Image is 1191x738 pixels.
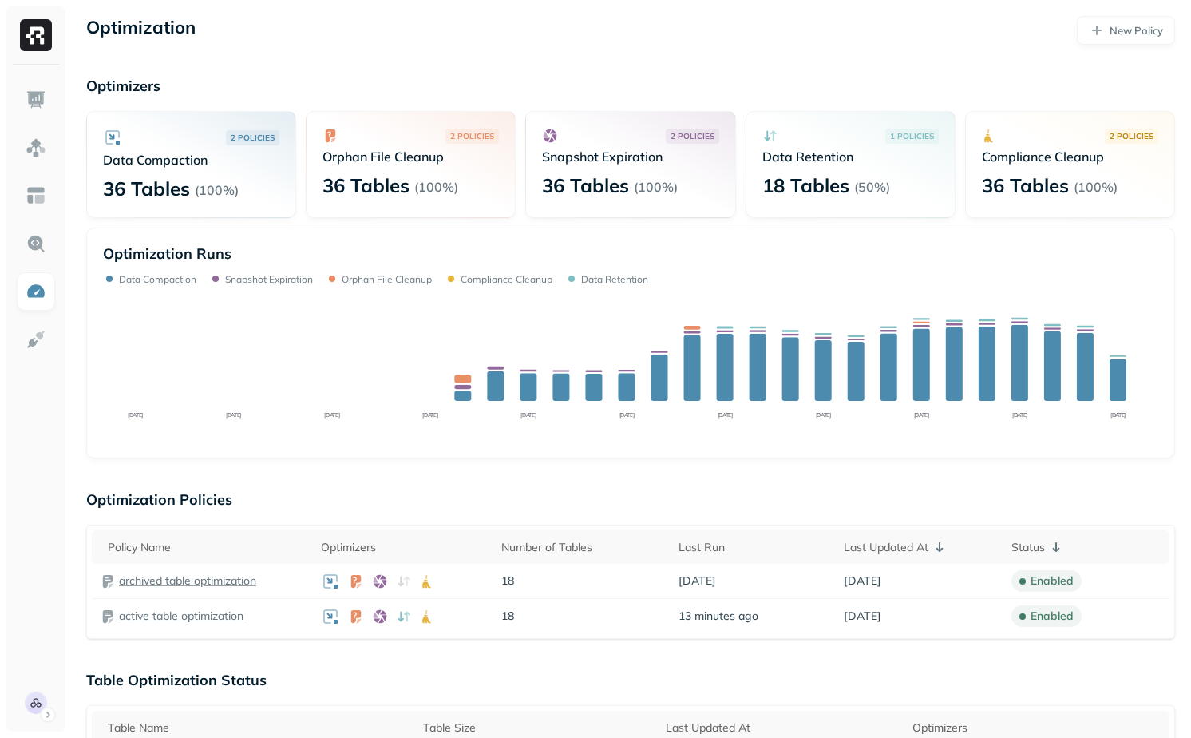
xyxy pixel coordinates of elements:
[25,692,47,714] img: Rula
[86,490,1175,509] p: Optimization Policies
[26,329,46,350] img: Integrations
[844,538,995,557] div: Last Updated At
[890,130,934,142] p: 1 POLICIES
[26,233,46,254] img: Query Explorer
[679,538,828,557] div: Last Run
[844,609,881,624] span: [DATE]
[322,149,499,165] p: Orphan File Cleanup
[844,573,881,589] span: [DATE]
[86,671,1175,689] p: Table Optimization Status
[119,609,243,624] a: active table optimization
[520,411,536,419] tspan: [DATE]
[542,149,718,165] p: Snapshot Expiration
[119,273,196,285] p: Data Compaction
[542,173,629,198] p: 36 Tables
[679,573,716,589] span: [DATE]
[103,176,190,201] p: 36 Tables
[912,718,1161,737] div: Optimizers
[450,130,494,142] p: 2 POLICIES
[26,185,46,206] img: Asset Explorer
[1110,130,1153,142] p: 2 POLICIES
[762,149,939,165] p: Data Retention
[1110,411,1126,419] tspan: [DATE]
[321,538,486,557] div: Optimizers
[718,411,733,419] tspan: [DATE]
[1031,609,1074,624] p: enabled
[20,19,52,51] img: Ryft
[1110,23,1163,38] p: New Policy
[581,273,648,285] p: Data Retention
[86,16,196,45] p: Optimization
[1074,179,1118,195] p: ( 100% )
[671,130,714,142] p: 2 POLICIES
[422,411,437,419] tspan: [DATE]
[982,149,1158,165] p: Compliance Cleanup
[226,411,241,419] tspan: [DATE]
[26,89,46,110] img: Dashboard
[128,411,143,419] tspan: [DATE]
[414,179,458,195] p: ( 100% )
[619,411,635,419] tspan: [DATE]
[108,718,407,737] div: Table Name
[119,573,256,589] a: archived table optimization
[762,173,849,198] p: 18 Tables
[1011,538,1161,557] div: Status
[501,609,662,624] p: 18
[634,179,678,195] p: ( 100% )
[501,573,662,589] p: 18
[322,173,410,198] p: 36 Tables
[816,411,831,419] tspan: [DATE]
[854,179,890,195] p: ( 50% )
[666,718,896,737] div: Last Updated At
[103,244,231,263] p: Optimization Runs
[461,273,552,285] p: Compliance Cleanup
[1077,16,1175,45] a: New Policy
[423,718,650,737] div: Table Size
[26,137,46,158] img: Assets
[225,273,313,285] p: Snapshot Expiration
[342,273,432,285] p: Orphan File Cleanup
[1031,573,1074,589] p: enabled
[195,182,239,198] p: ( 100% )
[501,538,662,557] div: Number of Tables
[26,281,46,302] img: Optimization
[324,411,339,419] tspan: [DATE]
[1012,411,1027,419] tspan: [DATE]
[982,173,1069,198] p: 36 Tables
[679,609,758,624] span: 13 minutes ago
[86,77,1175,95] p: Optimizers
[231,132,275,144] p: 2 POLICIES
[103,152,279,168] p: Data Compaction
[914,411,929,419] tspan: [DATE]
[108,538,305,557] div: Policy Name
